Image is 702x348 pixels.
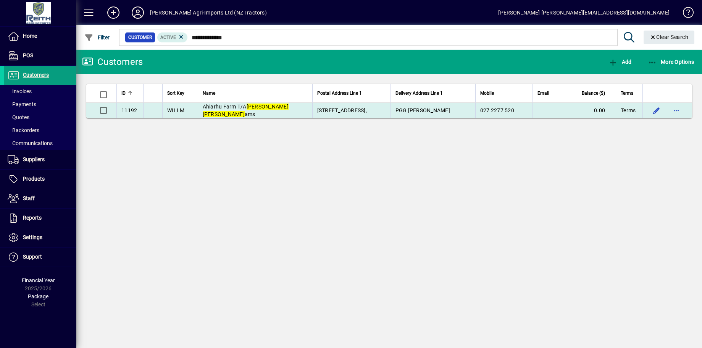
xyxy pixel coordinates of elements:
[121,89,139,97] div: ID
[157,32,188,42] mat-chip: Activation Status: Active
[4,137,76,150] a: Communications
[203,89,215,97] span: Name
[4,150,76,169] a: Suppliers
[4,189,76,208] a: Staff
[4,228,76,247] a: Settings
[8,140,53,146] span: Communications
[621,89,633,97] span: Terms
[480,107,514,113] span: 027 2277 520
[4,111,76,124] a: Quotes
[4,27,76,46] a: Home
[4,209,76,228] a: Reports
[480,89,494,97] span: Mobile
[167,107,184,113] span: WILLM
[607,55,633,69] button: Add
[28,293,48,299] span: Package
[23,52,33,58] span: POS
[160,35,176,40] span: Active
[84,34,110,40] span: Filter
[23,72,49,78] span: Customers
[23,254,42,260] span: Support
[644,31,695,44] button: Clear
[4,46,76,65] a: POS
[537,89,549,97] span: Email
[128,34,152,41] span: Customer
[575,89,612,97] div: Balance ($)
[582,89,605,97] span: Balance ($)
[621,107,636,114] span: Terms
[4,85,76,98] a: Invoices
[121,107,137,113] span: 11192
[317,107,367,113] span: [STREET_ADDRESS],
[650,104,663,117] button: Edit
[23,234,42,240] span: Settings
[121,89,126,97] span: ID
[22,277,55,283] span: Financial Year
[203,104,289,117] span: Ahiarhu Farm T/A ams
[4,98,76,111] a: Payments
[8,114,29,120] span: Quotes
[101,6,126,19] button: Add
[82,56,143,68] div: Customers
[247,104,289,110] em: [PERSON_NAME]
[498,6,670,19] div: [PERSON_NAME] [PERSON_NAME][EMAIL_ADDRESS][DOMAIN_NAME]
[4,124,76,137] a: Backorders
[23,215,42,221] span: Reports
[8,127,39,133] span: Backorders
[480,89,528,97] div: Mobile
[82,31,112,44] button: Filter
[4,170,76,189] a: Products
[23,195,35,201] span: Staff
[646,55,696,69] button: More Options
[537,89,565,97] div: Email
[670,104,683,117] button: More options
[570,103,616,118] td: 0.00
[317,89,362,97] span: Postal Address Line 1
[650,34,689,40] span: Clear Search
[8,101,36,107] span: Payments
[150,6,267,19] div: [PERSON_NAME] Agri-Imports Ltd (NZ Tractors)
[23,33,37,39] span: Home
[23,156,45,162] span: Suppliers
[395,107,450,113] span: PGG [PERSON_NAME]
[126,6,150,19] button: Profile
[648,59,694,65] span: More Options
[167,89,184,97] span: Sort Key
[8,88,32,94] span: Invoices
[203,89,308,97] div: Name
[4,248,76,267] a: Support
[677,2,692,26] a: Knowledge Base
[395,89,443,97] span: Delivery Address Line 1
[23,176,45,182] span: Products
[608,59,631,65] span: Add
[203,111,245,117] em: [PERSON_NAME]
